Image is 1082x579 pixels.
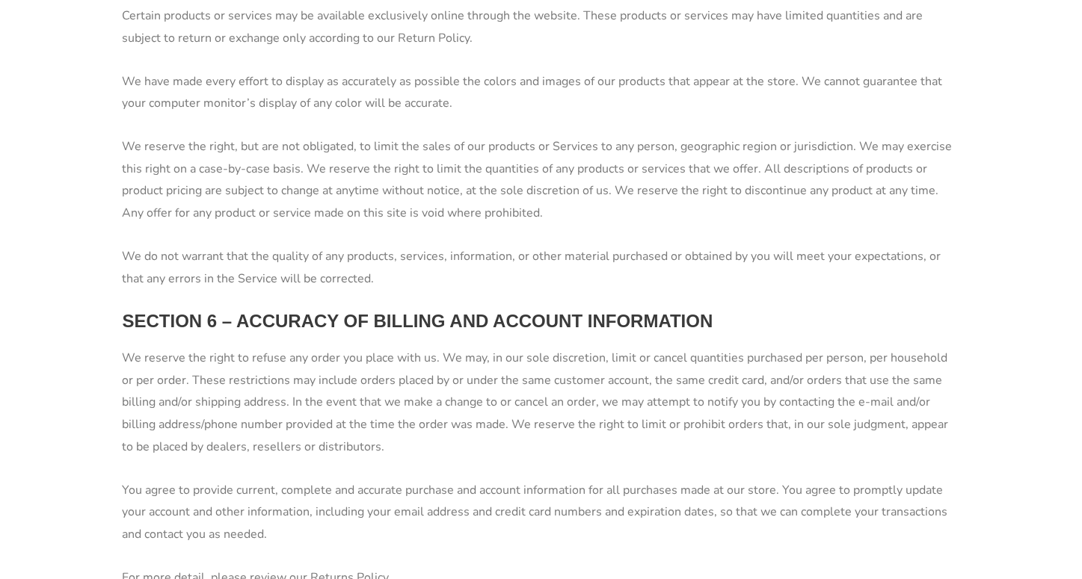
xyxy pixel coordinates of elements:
[123,480,960,546] p: You agree to provide current, complete and accurate purchase and account information for all purc...
[123,246,960,290] p: We do not warrant that the quality of any products, services, information, or other material purc...
[123,5,960,49] p: Certain products or services may be available exclusively online through the website. These produ...
[1007,507,1082,579] iframe: Chat Widget
[123,347,960,459] p: We reserve the right to refuse any order you place with us. We may, in our sole discretion, limit...
[123,136,960,225] p: We reserve the right, but are not obligated, to limit the sales of our products or Services to an...
[123,311,713,331] strong: SECTION 6 – ACCURACY OF BILLING AND ACCOUNT INFORMATION
[123,71,960,115] p: We have made every effort to display as accurately as possible the colors and images of our produ...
